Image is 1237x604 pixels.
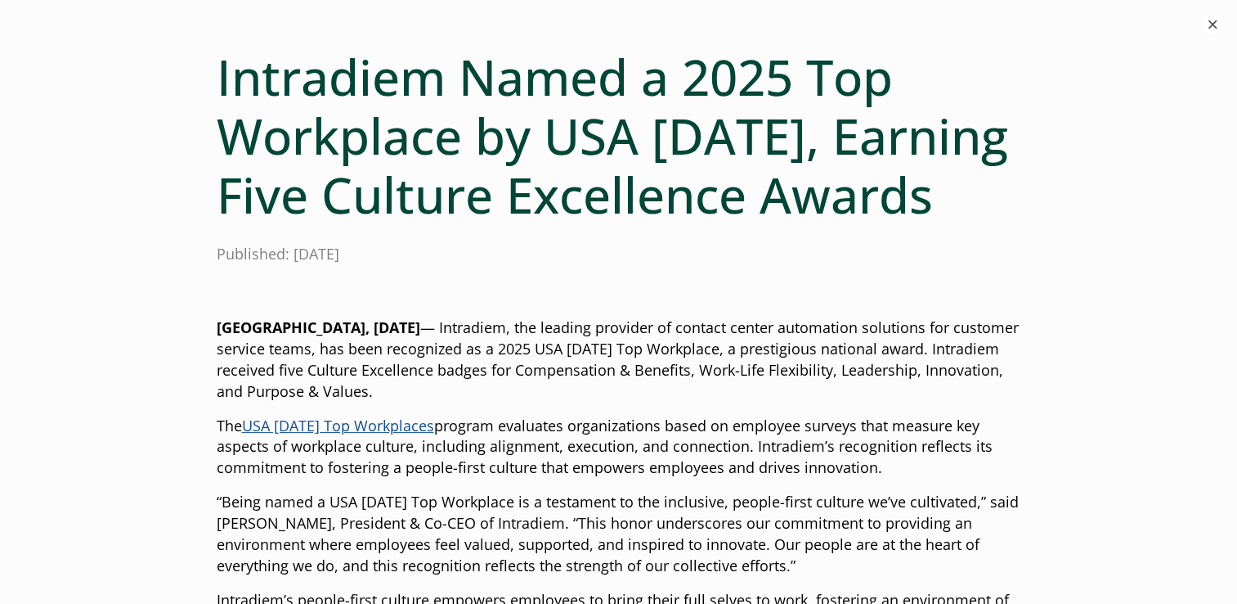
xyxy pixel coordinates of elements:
button: × [1203,15,1222,34]
a: Link opens in a new window [242,416,434,435]
strong: [GEOGRAPHIC_DATA], [DATE] [217,318,420,337]
p: Published: [DATE] [217,244,1021,265]
p: — Intradiem, the leading provider of contact center automation solutions for customer service tea... [217,318,1021,403]
p: The program evaluates organizations based on employee surveys that measure key aspects of workpla... [217,416,1021,480]
h1: Intradiem Named a 2025 Top Workplace by USA [DATE], Earning Five Culture Excellence Awards [217,47,1021,224]
p: “Being named a USA [DATE] Top Workplace is a testament to the inclusive, people-first culture we’... [217,492,1021,577]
